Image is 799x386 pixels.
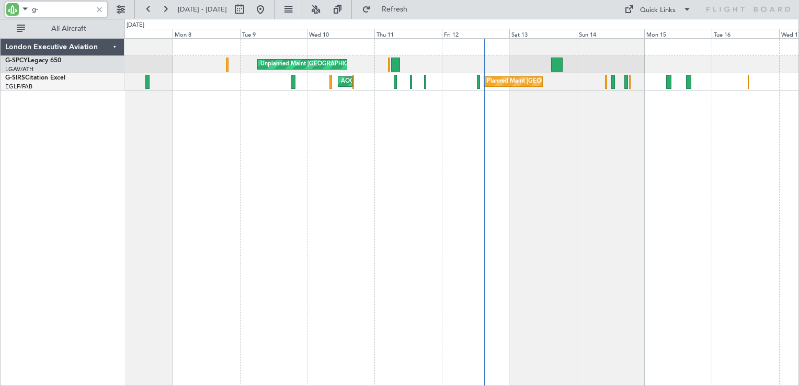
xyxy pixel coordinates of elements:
[260,56,430,72] div: Unplanned Maint [GEOGRAPHIC_DATA] ([PERSON_NAME] Intl)
[357,1,420,18] button: Refresh
[5,58,28,64] span: G-SPCY
[5,65,33,73] a: LGAV/ATH
[487,74,652,89] div: Planned Maint [GEOGRAPHIC_DATA] ([GEOGRAPHIC_DATA])
[12,20,113,37] button: All Aircraft
[178,5,227,14] span: [DATE] - [DATE]
[27,25,110,32] span: All Aircraft
[5,58,61,64] a: G-SPCYLegacy 650
[105,29,173,38] div: Sun 7
[644,29,712,38] div: Mon 15
[577,29,644,38] div: Sun 14
[373,6,417,13] span: Refresh
[442,29,509,38] div: Fri 12
[173,29,240,38] div: Mon 8
[712,29,779,38] div: Tue 16
[509,29,577,38] div: Sat 13
[640,5,676,16] div: Quick Links
[127,21,144,30] div: [DATE]
[5,75,65,81] a: G-SIRSCitation Excel
[32,2,92,17] input: A/C (Reg. or Type)
[240,29,307,38] div: Tue 9
[374,29,442,38] div: Thu 11
[307,29,374,38] div: Wed 10
[341,74,420,89] div: AOG Maint [PERSON_NAME]
[5,75,25,81] span: G-SIRS
[619,1,697,18] button: Quick Links
[5,83,32,90] a: EGLF/FAB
